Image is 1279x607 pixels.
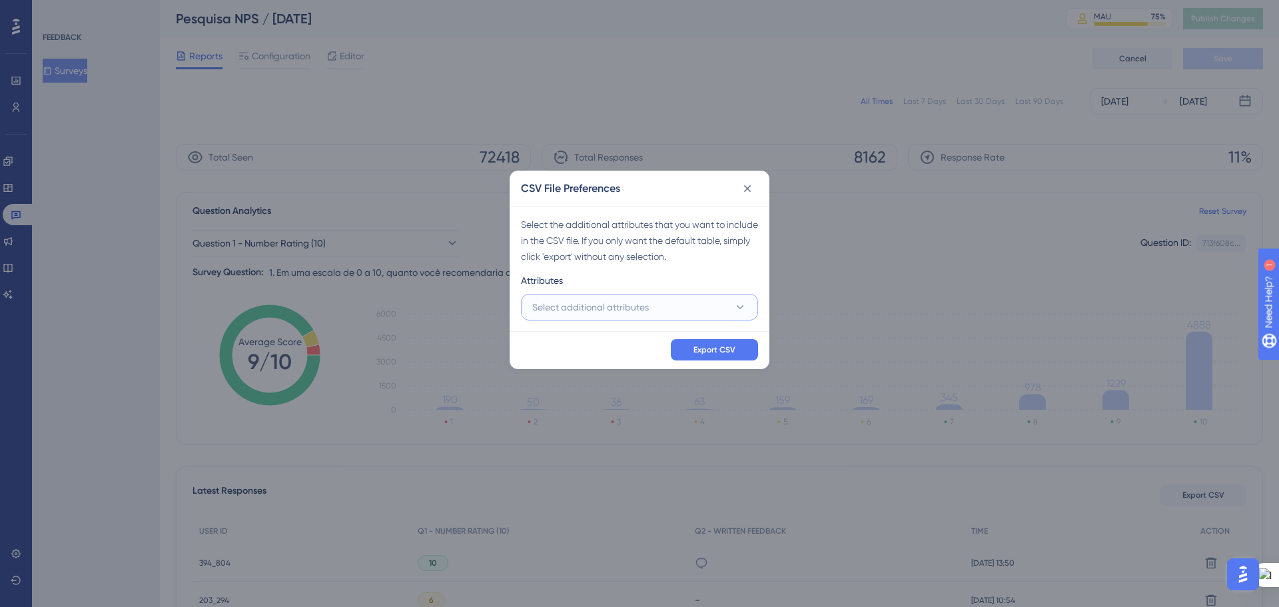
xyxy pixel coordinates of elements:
div: Select the additional attributes that you want to include in the CSV file. If you only want the d... [521,217,758,265]
span: Attributes [521,273,563,289]
span: Export CSV [693,344,735,355]
div: 1 [93,7,97,17]
iframe: UserGuiding AI Assistant Launcher [1223,554,1263,594]
span: Need Help? [31,3,83,19]
h2: CSV File Preferences [521,181,620,197]
span: Select additional attributes [532,299,649,315]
